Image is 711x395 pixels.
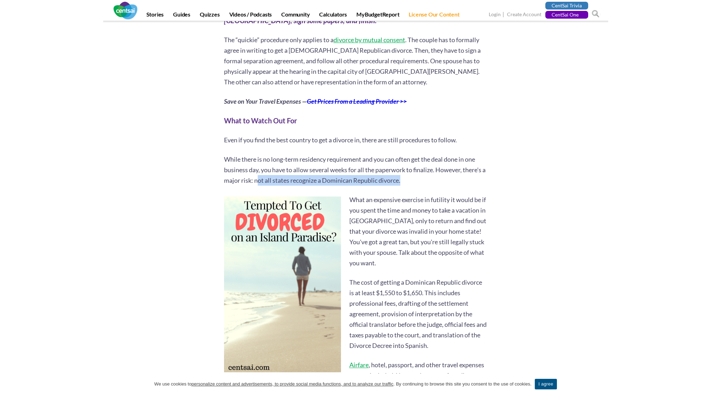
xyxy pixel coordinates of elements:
strong: What to Watch Out For [224,116,297,125]
p: What an expensive exercise in futility it would be if you spent the time and money to take a vaca... [224,194,487,268]
p: Even if you find the best country to get a divorce in, there are still procedures to follow. [224,135,487,145]
p: , hotel, passport, and other travel expenses are not included. Nor are the costs of sending docum... [224,360,487,391]
a: Create Account [507,11,541,19]
p: The “quickie” procedure only applies to a . The couple has to formally agree in writing to get a ... [224,34,487,87]
p: The cost of getting a Dominican Republic divorce is at least $1,550 to $1,650. This includes prof... [224,277,487,351]
a: CentSai One [545,11,588,19]
p: While there is no long-term residency requirement and you can often get the deal done in one busi... [224,154,487,186]
a: Get Prices From a Leading Provider >> [307,97,407,105]
a: Community [277,11,314,21]
a: Quizzes [196,11,224,21]
em: Save on Your Travel Expenses — [224,97,407,105]
u: personalize content and advertisements, to provide social media functions, and to analyze our tra... [191,381,393,387]
a: CentSai Trivia [545,2,588,9]
img: Each state in the U.S. has its own laws about marriage and divorce. Therefore, what might work in... [224,196,341,372]
a: Calculators [315,11,351,21]
a: divorce by mutual consent [334,36,405,44]
a: Airfare [349,361,369,369]
a: Guides [169,11,195,21]
a: Videos / Podcasts [225,11,276,21]
a: Stories [142,11,168,21]
a: License Our Content [404,11,463,21]
a: I agree [535,379,557,389]
a: Login [489,11,501,19]
img: CentSai [113,2,137,19]
a: MyBudgetReport [352,11,403,21]
span: We use cookies to . By continuing to browse this site you consent to the use of cookies. [154,381,531,388]
span: | [502,11,506,19]
a: I agree [699,381,706,388]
